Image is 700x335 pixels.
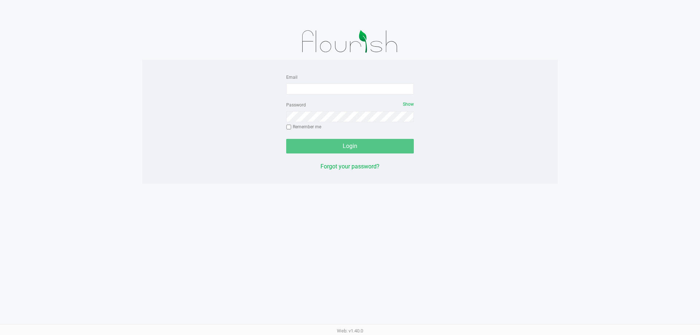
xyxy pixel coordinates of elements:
input: Remember me [286,125,291,130]
button: Forgot your password? [320,162,380,171]
span: Show [403,102,414,107]
label: Email [286,74,297,81]
label: Remember me [286,124,321,130]
label: Password [286,102,306,108]
span: Web: v1.40.0 [337,328,363,334]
